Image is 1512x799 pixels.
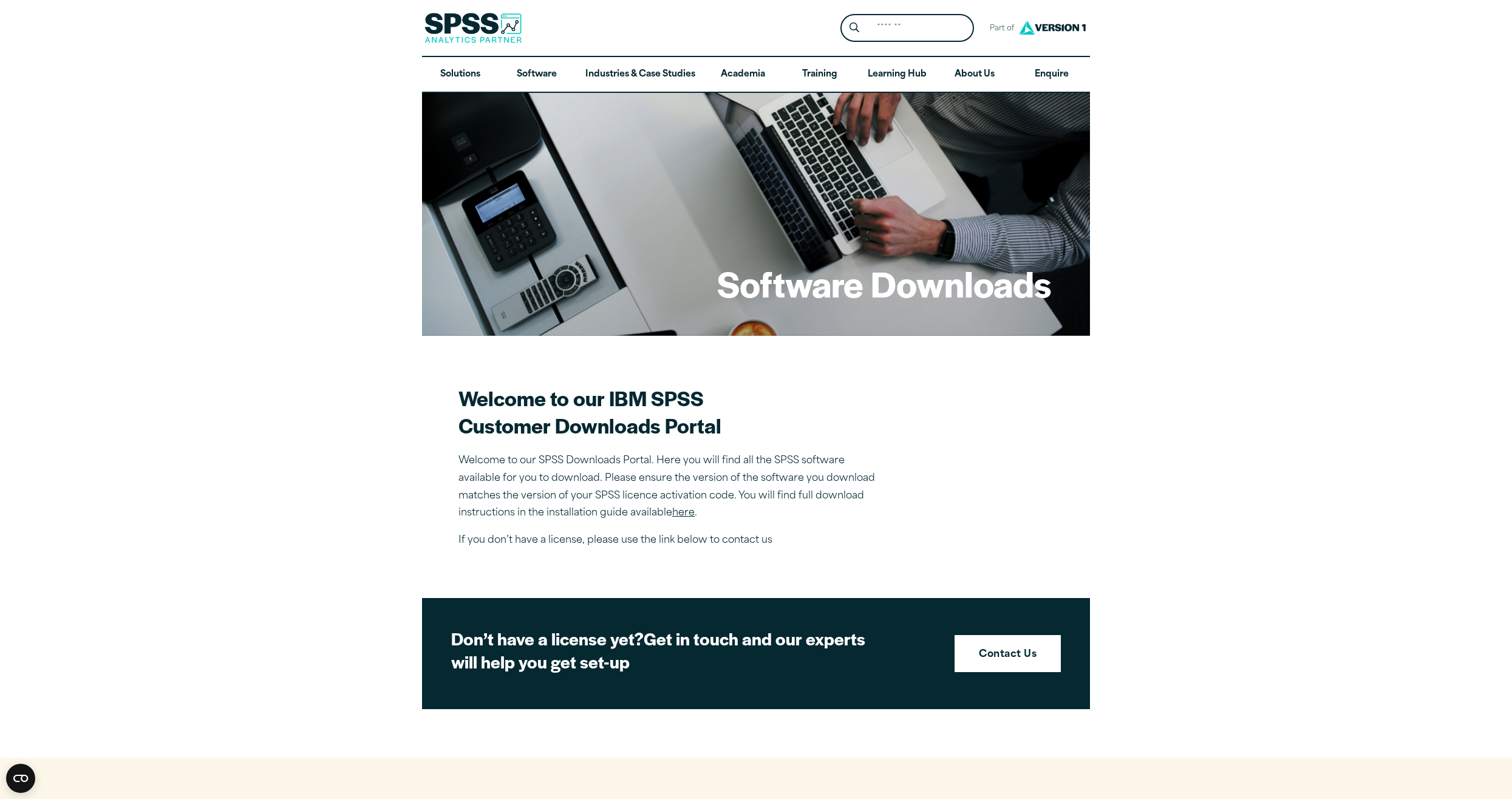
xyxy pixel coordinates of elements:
a: Solutions [422,57,499,92]
a: Academia [705,57,782,92]
img: SPSS Analytics Partner [424,13,522,43]
a: Industries & Case Studies [576,57,705,92]
svg: Search magnifying glass icon [850,22,859,33]
p: Welcome to our SPSS Downloads Portal. Here you will find all the SPSS software available for you ... [458,452,884,522]
form: Site Header Search Form [840,14,974,42]
a: Training [782,57,858,92]
a: Learning Hub [858,57,936,92]
h1: Software Downloads [717,260,1051,307]
h2: Get in touch and our experts will help you get set-up [451,627,876,673]
a: here [672,508,695,518]
a: About Us [936,57,1013,92]
button: Open CMP widget [6,764,35,793]
button: Search magnifying glass icon [843,17,866,39]
a: Contact Us [955,635,1061,673]
span: Part of [984,20,1016,38]
a: Enquire [1013,57,1090,92]
strong: Contact Us [979,647,1037,663]
img: Version1 Logo [1016,16,1089,39]
nav: Desktop version of site main menu [422,57,1090,92]
strong: Don’t have a license yet? [451,626,644,650]
h2: Welcome to our IBM SPSS Customer Downloads Portal [458,384,884,439]
p: If you don’t have a license, please use the link below to contact us [458,532,884,549]
a: Software [499,57,575,92]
